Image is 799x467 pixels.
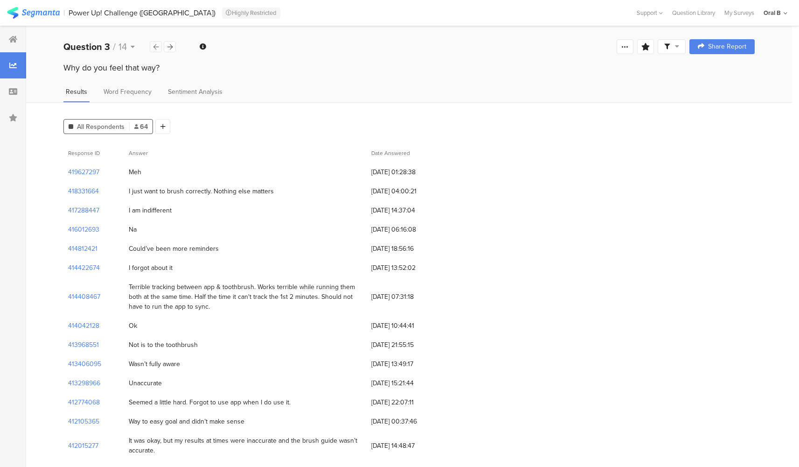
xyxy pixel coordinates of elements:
section: 418331664 [68,186,99,196]
span: [DATE] 07:31:18 [371,292,446,302]
span: [DATE] 04:00:21 [371,186,446,196]
section: 414042128 [68,321,99,331]
span: Word Frequency [104,87,152,97]
span: [DATE] 15:21:44 [371,378,446,388]
span: [DATE] 10:44:41 [371,321,446,331]
span: [DATE] 14:48:47 [371,441,446,451]
div: Terrible tracking between app & toothbrush. Works terrible while running them both at the same ti... [129,282,362,311]
section: 412015277 [68,441,98,451]
section: 412774068 [68,397,100,407]
span: All Respondents [77,122,125,132]
div: I just want to brush correctly. Nothing else matters [129,186,274,196]
span: [DATE] 13:49:17 [371,359,446,369]
span: Share Report [708,43,746,50]
div: Ok [129,321,137,331]
span: 14 [118,40,127,54]
span: [DATE] 18:56:16 [371,244,446,254]
div: Could’ve been more reminders [129,244,219,254]
span: Results [66,87,87,97]
span: [DATE] 13:52:02 [371,263,446,273]
div: It was okay, but my results at times were inaccurate and the brush guide wasn’t accurate. [129,436,362,455]
b: Question 3 [63,40,110,54]
span: [DATE] 22:07:11 [371,397,446,407]
div: Not is to the toothbrush [129,340,198,350]
section: 413406095 [68,359,101,369]
div: Why do you feel that way? [63,62,755,74]
section: 414408467 [68,292,100,302]
section: 417288447 [68,205,99,215]
div: Support [637,6,663,20]
section: 414422674 [68,263,100,273]
span: [DATE] 00:37:46 [371,417,446,426]
div: Way to easy goal and didn’t make sense [129,417,244,426]
section: 419627297 [68,167,99,177]
span: / [113,40,116,54]
div: I forgot about it [129,263,173,273]
span: Date Answered [371,149,410,157]
div: Wasn’t fully aware [129,359,180,369]
section: 413968551 [68,340,99,350]
span: Sentiment Analysis [168,87,222,97]
div: Oral B [764,8,781,17]
div: Unaccurate [129,378,162,388]
section: 416012693 [68,225,99,234]
span: [DATE] 21:55:15 [371,340,446,350]
section: 413298966 [68,378,100,388]
div: I am indifferent [129,205,172,215]
span: Response ID [68,149,100,157]
span: 64 [134,122,148,132]
a: Question Library [667,8,720,17]
span: [DATE] 01:28:38 [371,167,446,177]
div: | [63,7,65,18]
a: My Surveys [720,8,759,17]
div: Power Up! Challenge ([GEOGRAPHIC_DATA]) [69,8,215,17]
span: [DATE] 06:16:08 [371,225,446,234]
section: 414812421 [68,244,97,254]
span: Answer [129,149,148,157]
div: Na [129,225,137,234]
div: Seemed a little hard. Forgot to use app when I do use it. [129,397,291,407]
img: segmanta logo [7,7,60,19]
div: Meh [129,167,141,177]
div: Highly Restricted [222,7,280,19]
span: [DATE] 14:37:04 [371,205,446,215]
section: 412105365 [68,417,99,426]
